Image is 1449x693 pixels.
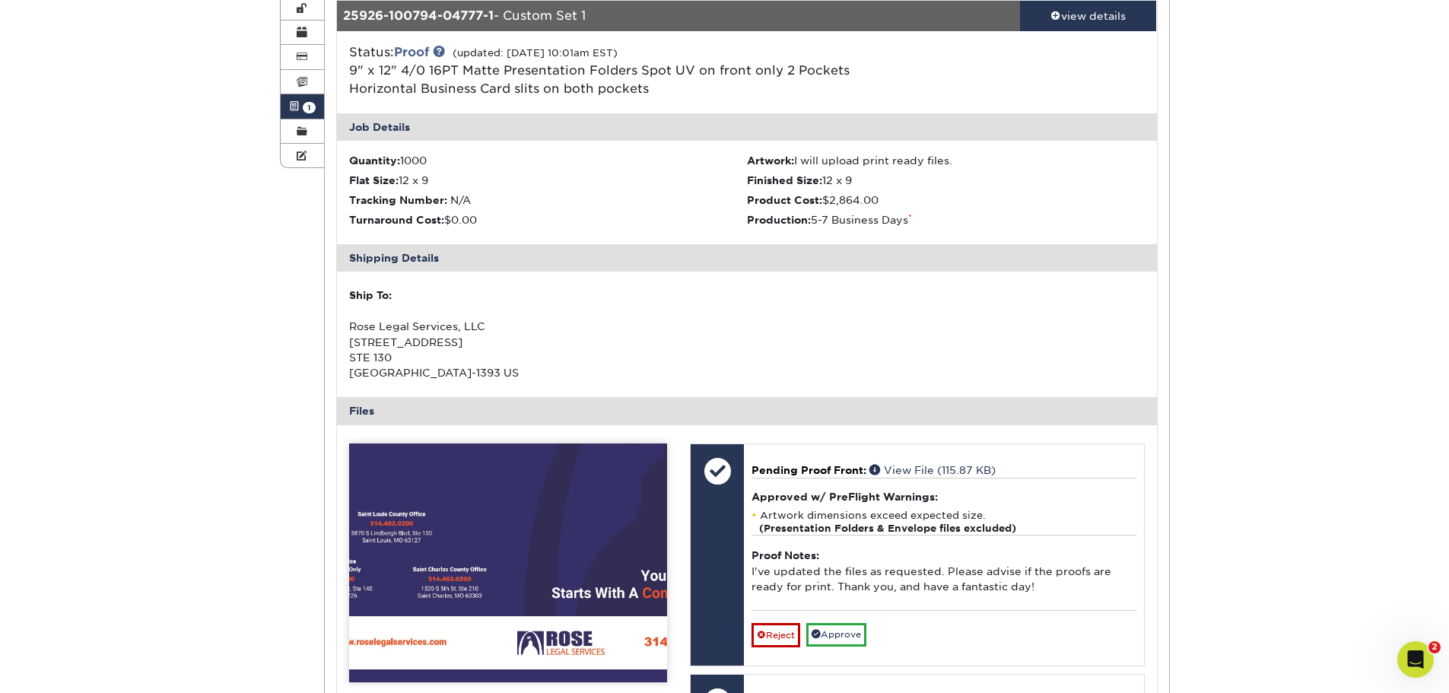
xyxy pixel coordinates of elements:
div: Status: [338,43,883,98]
strong: (Presentation Folders & Envelope files excluded) [759,523,1016,534]
strong: Proof Notes: [752,549,819,561]
a: Proof [394,45,429,59]
li: 12 x 9 [747,173,1145,188]
span: Pending Proof Front: [752,464,866,476]
div: Job Details [337,113,1157,141]
strong: Turnaround Cost: [349,214,444,226]
li: $2,864.00 [747,192,1145,208]
div: I've updated the files as requested. Please advise if the proofs are ready for print. Thank you, ... [752,535,1136,610]
li: I will upload print ready files. [747,153,1145,168]
div: Shipping Details [337,244,1157,272]
strong: Flat Size: [349,174,399,186]
strong: Production: [747,214,811,226]
strong: Product Cost: [747,194,822,206]
iframe: Intercom live chat [1397,641,1434,678]
a: view details [1020,1,1157,31]
strong: Artwork: [747,154,794,167]
li: $0.00 [349,212,747,227]
h4: Approved w/ PreFlight Warnings: [752,491,1136,503]
a: Approve [806,623,866,647]
strong: Ship To: [349,289,392,301]
a: Reject [752,623,800,647]
a: View File (115.87 KB) [869,464,996,476]
li: Artwork dimensions exceed expected size. [752,509,1136,535]
small: (updated: [DATE] 10:01am EST) [453,47,618,59]
strong: Finished Size: [747,174,822,186]
strong: Tracking Number: [349,194,447,206]
div: Files [337,397,1157,424]
strong: 25926-100794-04777-1 [343,8,494,23]
li: 12 x 9 [349,173,747,188]
div: - Custom Set 1 [337,1,1020,31]
span: 2 [1428,641,1441,653]
div: view details [1020,8,1157,24]
div: Rose Legal Services, LLC [STREET_ADDRESS] STE 130 [GEOGRAPHIC_DATA]-1393 US [349,288,747,380]
strong: Quantity: [349,154,400,167]
a: 1 [281,94,325,119]
li: 1000 [349,153,747,168]
span: 1 [303,102,316,113]
span: 9" x 12" 4/0 16PT Matte Presentation Folders Spot UV on front only 2 Pockets Horizontal Business ... [349,63,850,96]
li: 5-7 Business Days [747,212,1145,227]
span: N/A [450,194,471,206]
